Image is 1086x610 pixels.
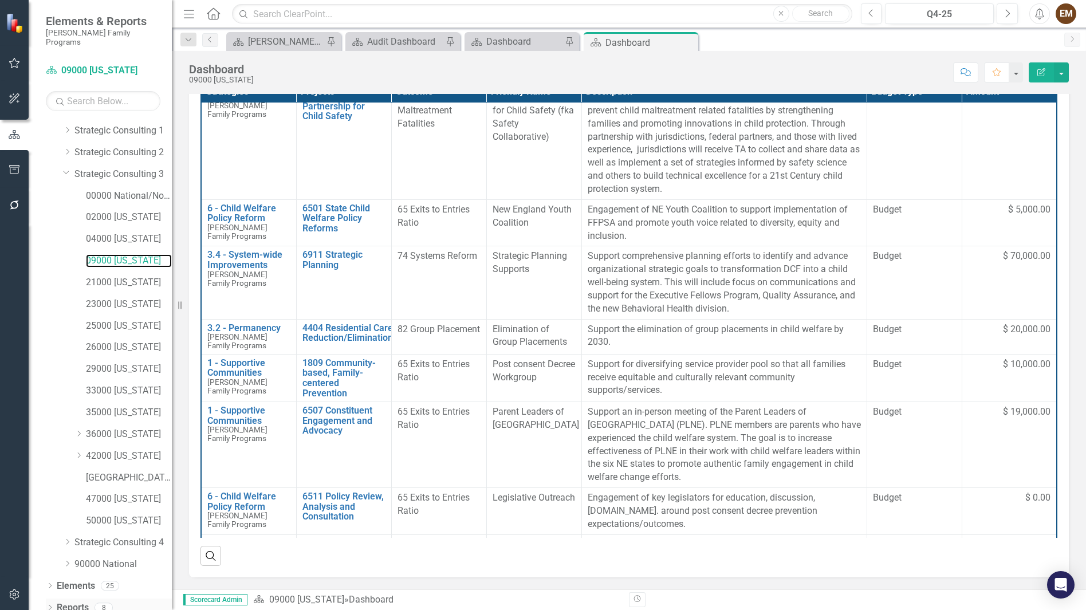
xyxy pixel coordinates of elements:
[493,324,567,348] span: Elimination of Group Placements
[873,203,956,217] span: Budget
[486,534,581,556] td: Double-Click to Edit
[86,428,172,441] a: 36000 [US_STATE]
[493,204,572,228] span: New England Youth Coalition
[302,91,385,121] a: 6924 National Partnership for Child Safety
[207,425,267,443] span: [PERSON_NAME] Family Programs
[873,491,956,505] span: Budget
[349,594,394,605] div: Dashboard
[86,514,172,528] a: 50000 [US_STATE]
[296,402,391,488] td: Double-Click to Edit Right Click for Context Menu
[46,14,160,28] span: Elements & Reports
[183,594,247,605] span: Scorecard Admin
[867,88,962,200] td: Double-Click to Edit
[1003,406,1050,419] span: $ 19,000.00
[588,491,861,531] p: Engagement of key legislators for education, discussion, [DOMAIN_NAME]. around post consent decre...
[581,88,867,200] td: Double-Click to Edit
[6,13,26,33] img: ClearPoint Strategy
[229,34,324,49] a: [PERSON_NAME] Overview
[201,199,296,246] td: Double-Click to Edit Right Click for Context Menu
[1003,323,1050,336] span: $ 20,000.00
[86,341,172,354] a: 26000 [US_STATE]
[248,34,324,49] div: [PERSON_NAME] Overview
[201,319,296,354] td: Double-Click to Edit Right Click for Context Menu
[207,332,267,350] span: [PERSON_NAME] Family Programs
[302,406,385,436] a: 6507 Constituent Engagement and Advocacy
[962,319,1057,354] td: Double-Click to Edit
[588,250,861,315] p: Support comprehensive planning efforts to identify and advance organizational strategic goals to ...
[486,354,581,402] td: Double-Click to Edit
[398,359,470,383] span: 65 Exits to Entries Ratio
[588,203,861,243] p: Engagement of NE Youth Coalition to support implementation of FFPSA and promote youth voice relat...
[1003,250,1050,263] span: $ 70,000.00
[302,203,385,234] a: 6501 State Child Welfare Policy Reforms
[269,594,344,605] a: 09000 [US_STATE]
[302,250,385,270] a: 6911 Strategic Planning
[398,92,452,129] span: 69 Child Maltreatment Fatalities
[86,384,172,398] a: 33000 [US_STATE]
[367,34,443,49] div: Audit Dashboard
[207,250,290,270] a: 3.4 - System-wide Improvements
[302,491,385,522] a: 6511 Policy Review, Analysis and Consultation
[398,250,477,261] span: 74 Systems Reform
[581,402,867,488] td: Double-Click to Edit
[391,88,486,200] td: Double-Click to Edit
[962,88,1057,200] td: Double-Click to Edit
[867,402,962,488] td: Double-Click to Edit
[962,199,1057,246] td: Double-Click to Edit
[74,168,172,181] a: Strategic Consulting 3
[1056,3,1076,24] button: EM
[86,406,172,419] a: 35000 [US_STATE]
[207,377,267,395] span: [PERSON_NAME] Family Programs
[867,199,962,246] td: Double-Click to Edit
[867,319,962,354] td: Double-Click to Edit
[581,319,867,354] td: Double-Click to Edit
[74,558,172,571] a: 90000 National
[588,91,861,196] p: The mission of the safety collaborative is to improve the safety and prevent child maltreatment r...
[201,354,296,402] td: Double-Click to Edit Right Click for Context Menu
[962,488,1057,535] td: Double-Click to Edit
[201,246,296,319] td: Double-Click to Edit Right Click for Context Menu
[201,488,296,535] td: Double-Click to Edit Right Click for Context Menu
[296,246,391,319] td: Double-Click to Edit Right Click for Context Menu
[46,64,160,77] a: 09000 [US_STATE]
[391,534,486,556] td: Double-Click to Edit
[86,276,172,289] a: 21000 [US_STATE]
[588,358,861,398] p: Support for diversifying service provider pool so that all families receive equitable and cultura...
[348,34,443,49] a: Audit Dashboard
[581,354,867,402] td: Double-Click to Edit
[1008,203,1050,217] span: $ 5,000.00
[86,190,172,203] a: 00000 National/No Jurisdiction (SC3)
[398,204,470,228] span: 65 Exits to Entries Ratio
[232,4,852,24] input: Search ClearPoint...
[873,358,956,371] span: Budget
[588,406,861,484] p: Support an in-person meeting of the Parent Leaders of [GEOGRAPHIC_DATA] (PLNE). PLNE members are ...
[201,88,296,200] td: Double-Click to Edit Right Click for Context Menu
[207,270,267,288] span: [PERSON_NAME] Family Programs
[253,593,620,607] div: »
[486,199,581,246] td: Double-Click to Edit
[493,359,575,383] span: Post consent Decree Workgroup
[493,250,567,274] span: Strategic Planning Supports
[962,354,1057,402] td: Double-Click to Edit
[302,358,385,398] a: 1809 Community-based, Family-centered Prevention
[391,488,486,535] td: Double-Click to Edit
[207,491,290,511] a: 6 - Child Welfare Policy Reform
[46,91,160,111] input: Search Below...
[207,203,290,223] a: 6 - Child Welfare Policy Reform
[467,34,562,49] a: Dashboard
[86,493,172,506] a: 47000 [US_STATE]
[86,320,172,333] a: 25000 [US_STATE]
[86,298,172,311] a: 23000 [US_STATE]
[1047,571,1075,599] div: Open Intercom Messenger
[201,402,296,488] td: Double-Click to Edit Right Click for Context Menu
[486,319,581,354] td: Double-Click to Edit
[1025,491,1050,505] span: $ 0.00
[86,450,172,463] a: 42000 [US_STATE]
[302,323,393,343] a: 4404 Residential Care Reduction/Elimination
[885,3,994,24] button: Q4-25
[391,354,486,402] td: Double-Click to Edit
[391,246,486,319] td: Double-Click to Edit
[296,199,391,246] td: Double-Click to Edit Right Click for Context Menu
[296,354,391,402] td: Double-Click to Edit Right Click for Context Menu
[581,199,867,246] td: Double-Click to Edit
